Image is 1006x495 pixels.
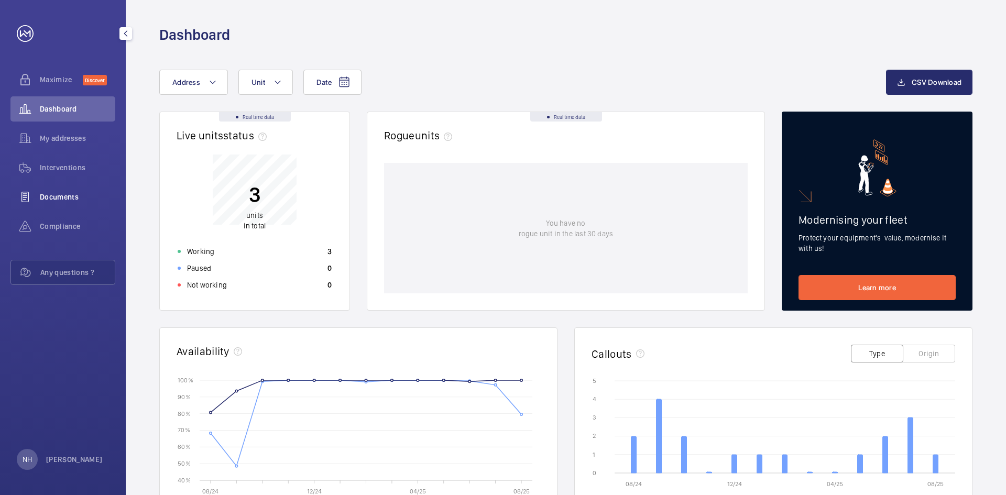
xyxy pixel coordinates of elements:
p: 3 [244,181,266,207]
span: Documents [40,192,115,202]
text: 12/24 [307,488,322,495]
text: 50 % [178,460,191,467]
a: Learn more [799,275,956,300]
p: You have no rogue unit in the last 30 days [519,218,613,239]
span: Dashboard [40,104,115,114]
text: 70 % [178,426,190,434]
span: Maximize [40,74,83,85]
text: 5 [593,377,596,384]
text: 40 % [178,476,191,483]
div: Real time data [219,112,291,122]
text: 0 [593,469,596,477]
p: Protect your equipment's value, modernise it with us! [799,233,956,254]
span: CSV Download [912,78,961,86]
h2: Availability [177,345,229,358]
button: Date [303,70,362,95]
p: Working [187,246,214,257]
text: 60 % [178,443,191,450]
p: Paused [187,263,211,273]
h2: Modernising your fleet [799,213,956,226]
text: 08/25 [513,488,530,495]
span: My addresses [40,133,115,144]
text: 3 [593,414,596,421]
span: Discover [83,75,107,85]
h2: Rogue [384,129,456,142]
span: status [223,129,271,142]
text: 04/25 [410,488,426,495]
span: Address [172,78,200,86]
span: units [415,129,457,142]
p: 0 [327,280,332,290]
text: 08/24 [202,488,218,495]
span: Interventions [40,162,115,173]
text: 12/24 [727,480,742,488]
button: Unit [238,70,293,95]
div: Real time data [530,112,602,122]
p: [PERSON_NAME] [46,454,103,465]
h1: Dashboard [159,25,230,45]
text: 80 % [178,410,191,417]
p: in total [244,210,266,231]
span: Compliance [40,221,115,232]
img: marketing-card.svg [858,139,896,196]
p: Not working [187,280,227,290]
p: 3 [327,246,332,257]
button: Type [851,345,903,362]
text: 08/24 [626,480,642,488]
text: 1 [593,451,595,458]
button: Address [159,70,228,95]
p: 0 [327,263,332,273]
text: 100 % [178,376,193,383]
span: Unit [251,78,265,86]
span: Date [316,78,332,86]
button: Origin [903,345,955,362]
span: units [246,211,263,219]
p: NH [23,454,32,465]
button: CSV Download [886,70,972,95]
text: 90 % [178,393,191,400]
text: 04/25 [827,480,843,488]
h2: Callouts [592,347,632,360]
text: 08/25 [927,480,944,488]
text: 2 [593,432,596,439]
span: Any questions ? [40,267,115,278]
h2: Live units [177,129,271,142]
text: 4 [593,395,596,403]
